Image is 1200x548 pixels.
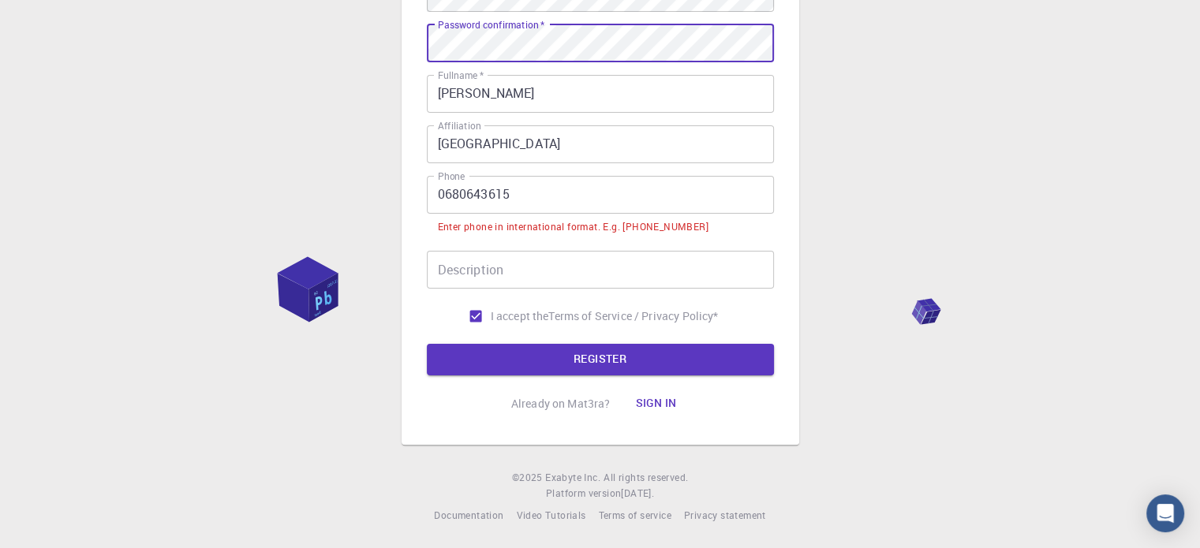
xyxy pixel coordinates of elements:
a: Video Tutorials [516,508,585,524]
span: Privacy statement [684,509,766,521]
a: Privacy statement [684,508,766,524]
a: Documentation [434,508,503,524]
span: I accept the [491,308,549,324]
a: Terms of Service / Privacy Policy* [548,308,718,324]
div: Open Intercom Messenger [1146,494,1184,532]
span: [DATE] . [621,486,654,499]
span: Video Tutorials [516,509,585,521]
span: All rights reserved. [604,470,688,486]
label: Fullname [438,69,484,82]
button: Sign in [622,388,689,419]
label: Phone [438,170,465,183]
span: © 2025 [512,470,545,486]
span: Exabyte Inc. [545,471,600,483]
label: Affiliation [438,119,480,132]
label: Password confirmation [438,18,544,32]
a: [DATE]. [621,486,654,501]
a: Exabyte Inc. [545,470,600,486]
span: Documentation [434,509,503,521]
div: Enter phone in international format. E.g. [PHONE_NUMBER] [438,219,708,235]
span: Platform version [546,486,621,501]
p: Terms of Service / Privacy Policy * [548,308,718,324]
span: Terms of service [598,509,671,521]
button: REGISTER [427,344,774,375]
a: Terms of service [598,508,671,524]
p: Already on Mat3ra? [511,396,611,412]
